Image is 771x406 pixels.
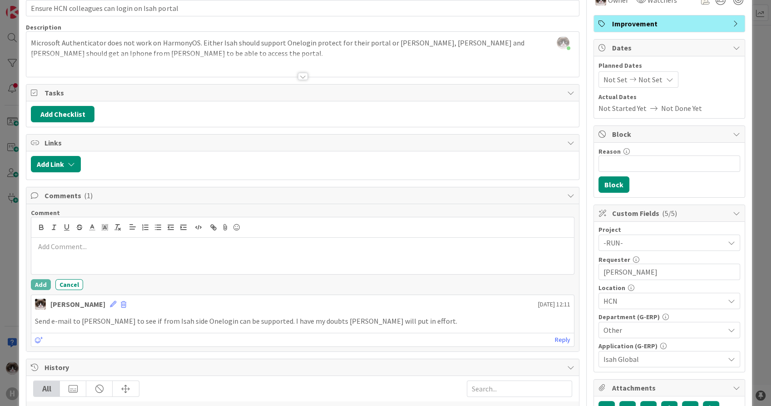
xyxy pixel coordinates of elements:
[84,191,93,200] span: ( 1 )
[603,325,724,336] span: Other
[31,106,94,122] button: Add Checklist
[598,314,740,320] div: Department (G-ERP)
[638,74,662,85] span: Not Set
[555,334,570,346] a: Reply
[31,279,51,290] button: Add
[44,87,562,98] span: Tasks
[598,226,740,233] div: Project
[35,299,46,310] img: Kv
[35,316,570,326] p: Send e-mail to [PERSON_NAME] to see if from Isah side Onelogin can be supported. I have my doubts...
[612,382,728,393] span: Attachments
[603,74,628,85] span: Not Set
[598,103,647,114] span: Not Started Yet
[31,38,574,58] p: Microsoft Authenticator does not work on HarmonyOS. Either Isah should support Onelogin protect f...
[31,156,81,172] button: Add Link
[598,176,629,193] button: Block
[598,256,630,264] label: Requester
[44,362,562,373] span: History
[662,209,677,218] span: ( 5/5 )
[612,42,728,53] span: Dates
[612,129,728,140] span: Block
[26,23,61,31] span: Description
[603,296,724,306] span: HCN
[603,354,724,365] span: Isah Global
[661,103,702,114] span: Not Done Yet
[34,381,60,396] div: All
[603,236,720,249] span: -RUN-
[598,61,740,70] span: Planned Dates
[55,279,83,290] button: Cancel
[44,190,562,201] span: Comments
[598,343,740,349] div: Application (G-ERP)
[31,209,60,217] span: Comment
[44,137,562,148] span: Links
[467,381,572,397] input: Search...
[612,208,728,219] span: Custom Fields
[598,147,621,155] label: Reason
[50,299,105,310] div: [PERSON_NAME]
[612,18,728,29] span: Improvement
[538,300,570,309] span: [DATE] 12:11
[557,36,569,49] img: cF1764xS6KQF0UDQ8Ib5fgQIGsMebhp9.jfif
[598,285,740,291] div: Location
[598,92,740,102] span: Actual Dates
